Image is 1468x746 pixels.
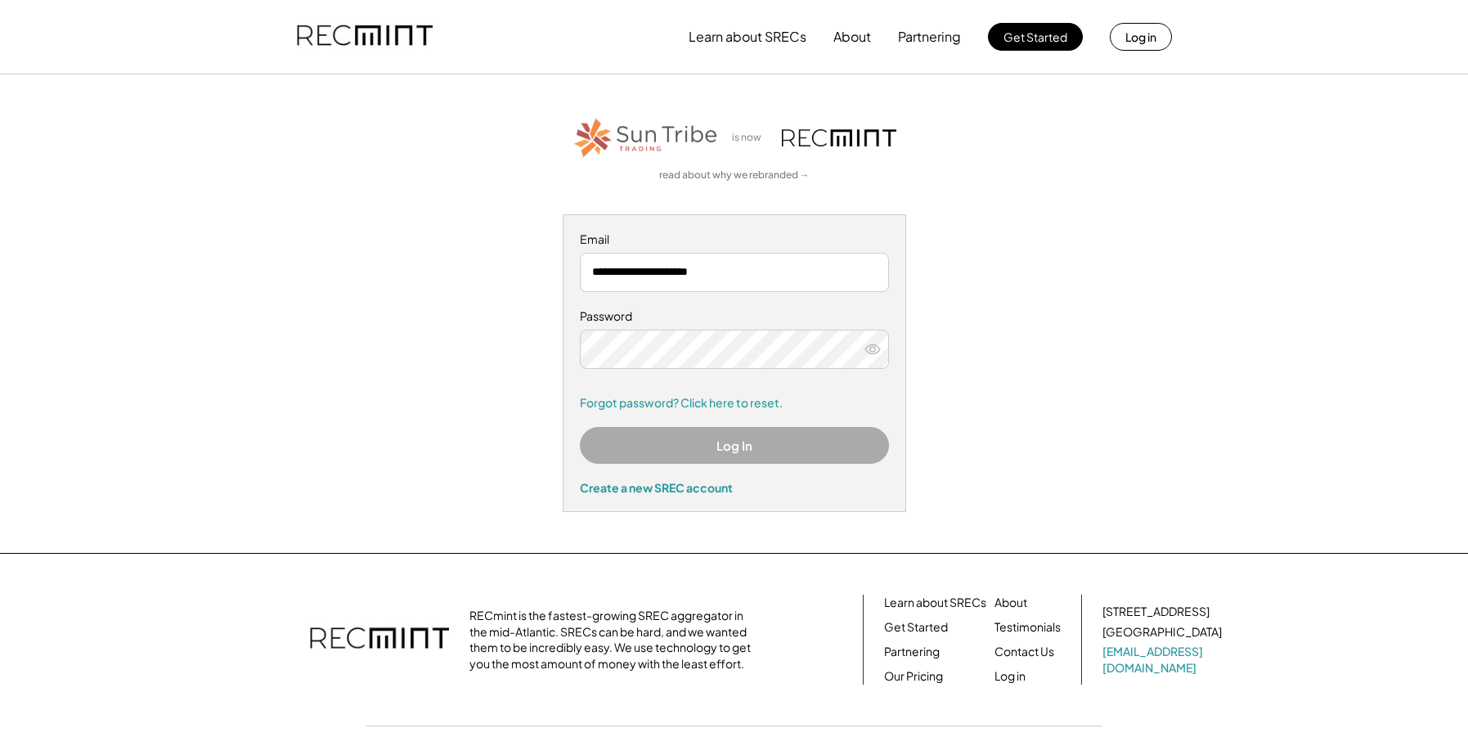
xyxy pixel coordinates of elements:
button: Partnering [898,20,961,53]
a: read about why we rebranded → [659,169,810,182]
div: [GEOGRAPHIC_DATA] [1102,624,1222,640]
button: Get Started [988,23,1083,51]
a: [EMAIL_ADDRESS][DOMAIN_NAME] [1102,644,1225,676]
a: Testimonials [994,619,1061,636]
a: Our Pricing [884,668,943,685]
button: Log in [1110,23,1172,51]
a: Contact Us [994,644,1054,660]
a: Learn about SRECs [884,595,986,611]
div: Password [580,308,889,325]
a: Get Started [884,619,948,636]
button: Learn about SRECs [689,20,806,53]
div: RECmint is the fastest-growing SREC aggregator in the mid-Atlantic. SRECs can be hard, and we wan... [469,608,760,672]
div: Create a new SREC account [580,480,889,495]
button: Log In [580,427,889,464]
div: is now [728,131,774,145]
img: recmint-logotype%403x.png [310,611,449,668]
a: Log in [994,668,1026,685]
div: [STREET_ADDRESS] [1102,604,1210,620]
div: Email [580,231,889,248]
img: STT_Horizontal_Logo%2B-%2BColor.png [572,115,720,160]
a: Forgot password? Click here to reset. [580,395,889,411]
img: recmint-logotype%403x.png [297,9,433,65]
button: About [833,20,871,53]
img: recmint-logotype%403x.png [782,129,896,146]
a: Partnering [884,644,940,660]
a: About [994,595,1027,611]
